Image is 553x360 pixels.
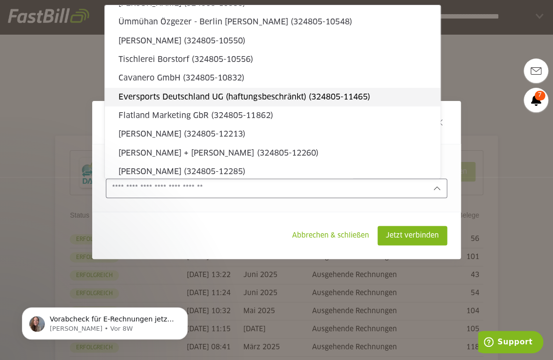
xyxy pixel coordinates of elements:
span: 7 [534,91,545,100]
sl-option: Eversports Deutschland UG (haftungsbeschränkt) (324805-11465) [105,88,440,106]
sl-option: [PERSON_NAME] (324805-12285) [105,162,440,181]
sl-option: [PERSON_NAME] (324805-12213) [105,125,440,143]
sl-option: [PERSON_NAME] + [PERSON_NAME] (324805-12260) [105,144,440,162]
sl-option: Tischlerei Borstorf (324805-10556) [105,50,440,69]
sl-button: Jetzt verbinden [377,226,447,245]
a: 7 [524,88,548,112]
sl-button: Abbrechen & schließen [284,226,377,245]
sl-option: [PERSON_NAME] (324805-10550) [105,32,440,50]
sl-option: Cavanero GmbH (324805-10832) [105,69,440,87]
iframe: Öffnet ein Widget, in dem Sie weitere Informationen finden [478,331,543,355]
iframe: Intercom notifications Nachricht [7,287,202,355]
sl-option: Flatland Marketing GbR (324805-11862) [105,106,440,125]
sl-option: Ümmühan Özgezer - Berlin [PERSON_NAME] (324805-10548) [105,13,440,31]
